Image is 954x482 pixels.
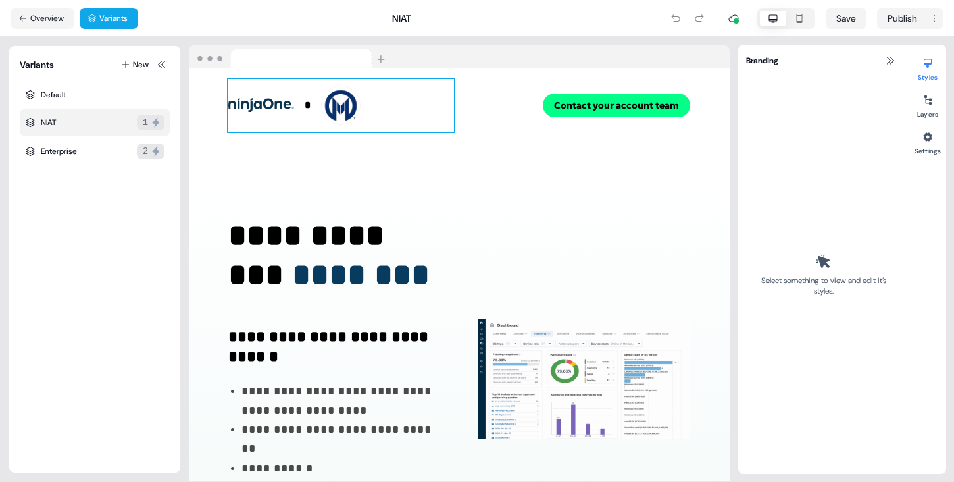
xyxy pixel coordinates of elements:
[143,116,148,129] div: 1
[80,8,138,29] button: Variants
[11,8,74,29] button: Overview
[20,138,170,165] div: Enterprise2
[392,12,411,25] span: NIAT
[757,275,890,296] div: Select something to view and edit it’s styles.
[189,45,391,69] img: Browser topbar
[137,144,164,159] button: 2
[41,116,56,129] div: NIAT
[41,88,66,101] div: Default
[143,145,148,158] div: 2
[20,109,170,136] div: NIAT1
[41,145,77,158] div: Enterprise
[20,83,170,107] div: Default
[738,45,909,76] div: Branding
[543,94,690,117] button: Contact your account team
[877,8,925,29] button: Publish
[118,57,151,72] button: New
[909,126,946,155] button: Settings
[909,90,946,119] button: Layers
[20,58,54,71] div: Variants
[826,8,866,29] button: Save
[909,53,946,82] button: Styles
[137,115,164,130] button: 1
[464,94,690,117] div: Contact your account team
